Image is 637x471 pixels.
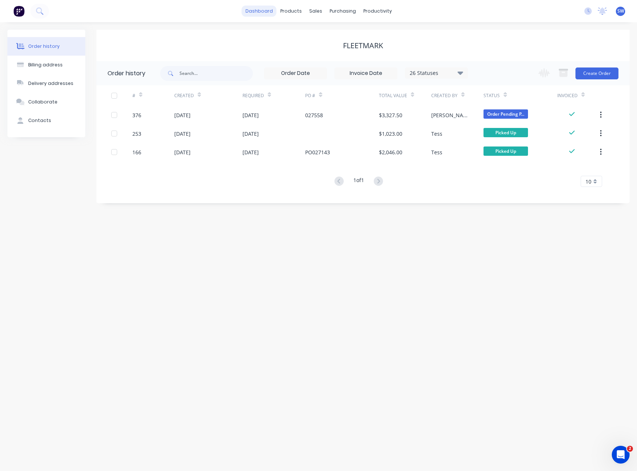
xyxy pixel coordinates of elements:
div: [DATE] [242,148,259,156]
input: Search... [179,66,253,81]
div: PO # [305,92,315,99]
div: 027558 [305,111,323,119]
div: Delivery addresses [28,80,73,87]
span: Order Pending P... [483,109,528,119]
span: Picked Up [483,128,528,137]
div: Billing address [28,62,63,68]
div: Created [174,85,242,106]
div: # [132,92,135,99]
div: Required [242,85,306,106]
div: 376 [132,111,141,119]
div: 26 Statuses [405,69,468,77]
div: Total Value [379,92,407,99]
div: PO # [305,85,379,106]
button: Contacts [7,111,85,130]
div: Fleetmark [343,41,383,50]
div: 253 [132,130,141,138]
div: PO027143 [305,148,330,156]
div: Required [242,92,264,99]
div: Order history [108,69,145,78]
div: [DATE] [242,130,259,138]
div: Total Value [379,85,431,106]
button: Order history [7,37,85,56]
button: Billing address [7,56,85,74]
div: [DATE] [242,111,259,119]
div: [DATE] [174,130,191,138]
div: sales [306,6,326,17]
div: [DATE] [174,148,191,156]
button: Delivery addresses [7,74,85,93]
input: Order Date [264,68,327,79]
div: $1,023.00 [379,130,402,138]
div: 1 of 1 [353,176,364,187]
input: Invoice Date [335,68,397,79]
div: # [132,85,174,106]
div: Created By [431,92,458,99]
span: SW [617,8,624,14]
div: Order history [28,43,60,50]
div: Tess [431,148,442,156]
div: [PERSON_NAME] [431,111,469,119]
span: 10 [585,178,591,185]
div: productivity [360,6,396,17]
button: Create Order [575,67,618,79]
iframe: Intercom live chat [612,446,630,464]
div: Created [174,92,194,99]
span: 2 [627,446,633,452]
div: Collaborate [28,99,57,105]
div: Tess [431,130,442,138]
div: Invoiced [557,92,578,99]
div: Created By [431,85,483,106]
a: dashboard [242,6,277,17]
div: $2,046.00 [379,148,402,156]
div: Status [483,85,557,106]
div: products [277,6,306,17]
div: Invoiced [557,85,599,106]
button: Collaborate [7,93,85,111]
div: [DATE] [174,111,191,119]
div: 166 [132,148,141,156]
img: Factory [13,6,24,17]
div: purchasing [326,6,360,17]
span: Picked Up [483,146,528,156]
div: Status [483,92,500,99]
div: $3,327.50 [379,111,402,119]
div: Contacts [28,117,51,124]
